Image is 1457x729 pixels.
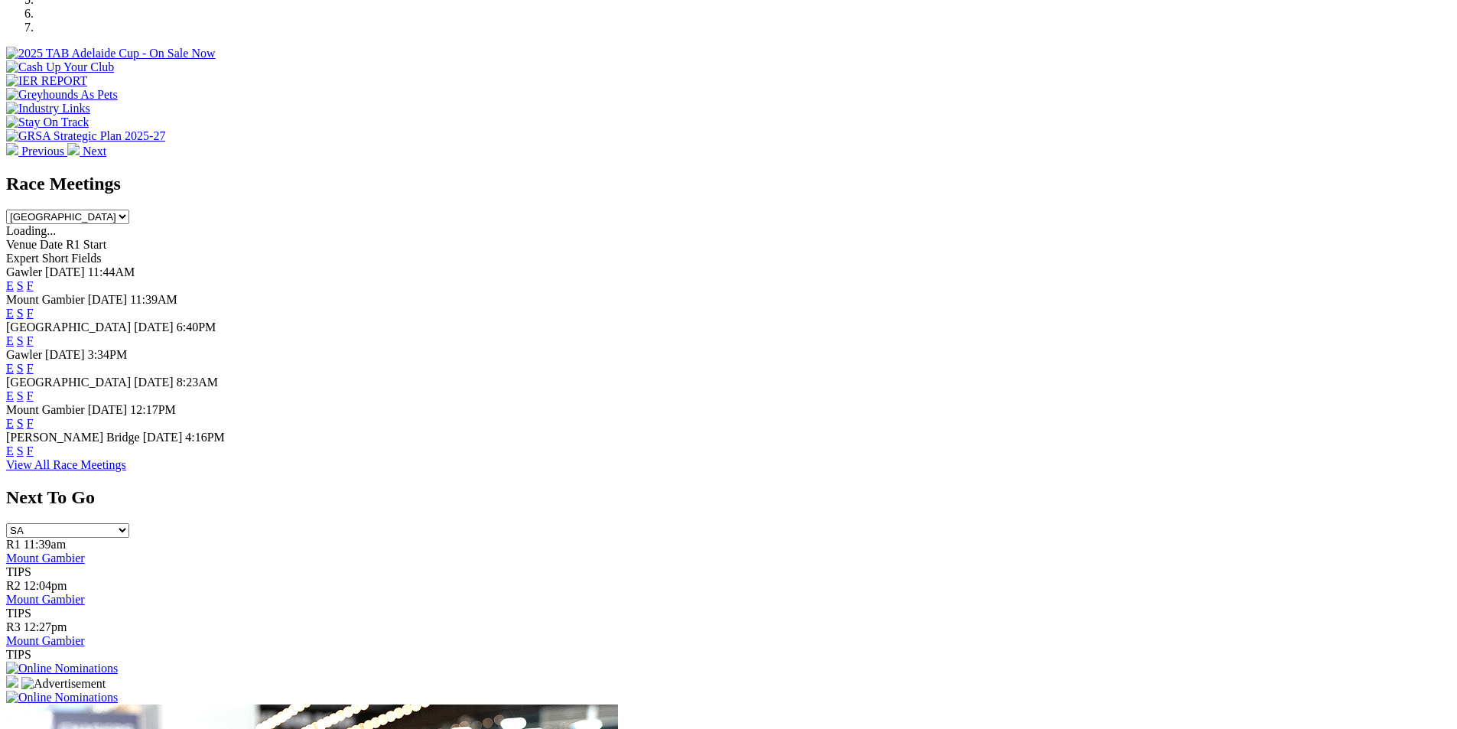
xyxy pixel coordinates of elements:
span: TIPS [6,565,31,578]
a: F [27,279,34,292]
a: S [17,362,24,375]
span: [GEOGRAPHIC_DATA] [6,321,131,334]
span: TIPS [6,648,31,661]
span: Loading... [6,224,56,237]
img: 2025 TAB Adelaide Cup - On Sale Now [6,47,216,60]
img: Industry Links [6,102,90,116]
span: R1 [6,538,21,551]
img: chevron-left-pager-white.svg [6,143,18,155]
span: 11:39AM [130,293,177,306]
img: chevron-right-pager-white.svg [67,143,80,155]
a: F [27,417,34,430]
span: TIPS [6,607,31,620]
a: E [6,307,14,320]
a: E [6,444,14,457]
img: 15187_Greyhounds_GreysPlayCentral_Resize_SA_WebsiteBanner_300x115_2025.jpg [6,675,18,688]
img: Online Nominations [6,691,118,705]
span: 4:16PM [185,431,225,444]
span: Previous [21,145,64,158]
a: S [17,279,24,292]
span: 3:34PM [88,348,128,361]
span: Venue [6,238,37,251]
a: Mount Gambier [6,634,85,647]
a: F [27,362,34,375]
img: Advertisement [21,677,106,691]
span: Mount Gambier [6,293,85,306]
a: Previous [6,145,67,158]
span: Gawler [6,348,42,361]
a: Mount Gambier [6,552,85,565]
a: Mount Gambier [6,593,85,606]
span: 6:40PM [177,321,216,334]
span: R3 [6,620,21,633]
img: Stay On Track [6,116,89,129]
span: [PERSON_NAME] Bridge [6,431,140,444]
a: F [27,444,34,457]
a: F [27,307,34,320]
span: 12:17PM [130,403,176,416]
a: View All Race Meetings [6,458,126,471]
a: E [6,334,14,347]
a: F [27,389,34,402]
span: R1 Start [66,238,106,251]
span: Next [83,145,106,158]
a: S [17,444,24,457]
span: [DATE] [45,265,85,278]
span: [DATE] [134,376,174,389]
img: Cash Up Your Club [6,60,114,74]
span: 11:39am [24,538,66,551]
a: E [6,389,14,402]
img: IER REPORT [6,74,87,88]
a: E [6,279,14,292]
a: S [17,389,24,402]
span: Short [42,252,69,265]
span: 12:27pm [24,620,67,633]
a: S [17,334,24,347]
a: S [17,417,24,430]
span: Gawler [6,265,42,278]
span: [DATE] [88,293,128,306]
span: Expert [6,252,39,265]
span: 11:44AM [88,265,135,278]
span: 8:23AM [177,376,218,389]
a: S [17,307,24,320]
span: R2 [6,579,21,592]
h2: Race Meetings [6,174,1451,194]
span: [DATE] [45,348,85,361]
span: [DATE] [88,403,128,416]
a: Next [67,145,106,158]
span: Mount Gambier [6,403,85,416]
span: [DATE] [134,321,174,334]
img: Greyhounds As Pets [6,88,118,102]
img: Online Nominations [6,662,118,675]
span: [GEOGRAPHIC_DATA] [6,376,131,389]
span: 12:04pm [24,579,67,592]
h2: Next To Go [6,487,1451,508]
img: GRSA Strategic Plan 2025-27 [6,129,165,143]
span: Date [40,238,63,251]
span: Fields [71,252,101,265]
a: F [27,334,34,347]
a: E [6,362,14,375]
a: E [6,417,14,430]
span: [DATE] [143,431,183,444]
